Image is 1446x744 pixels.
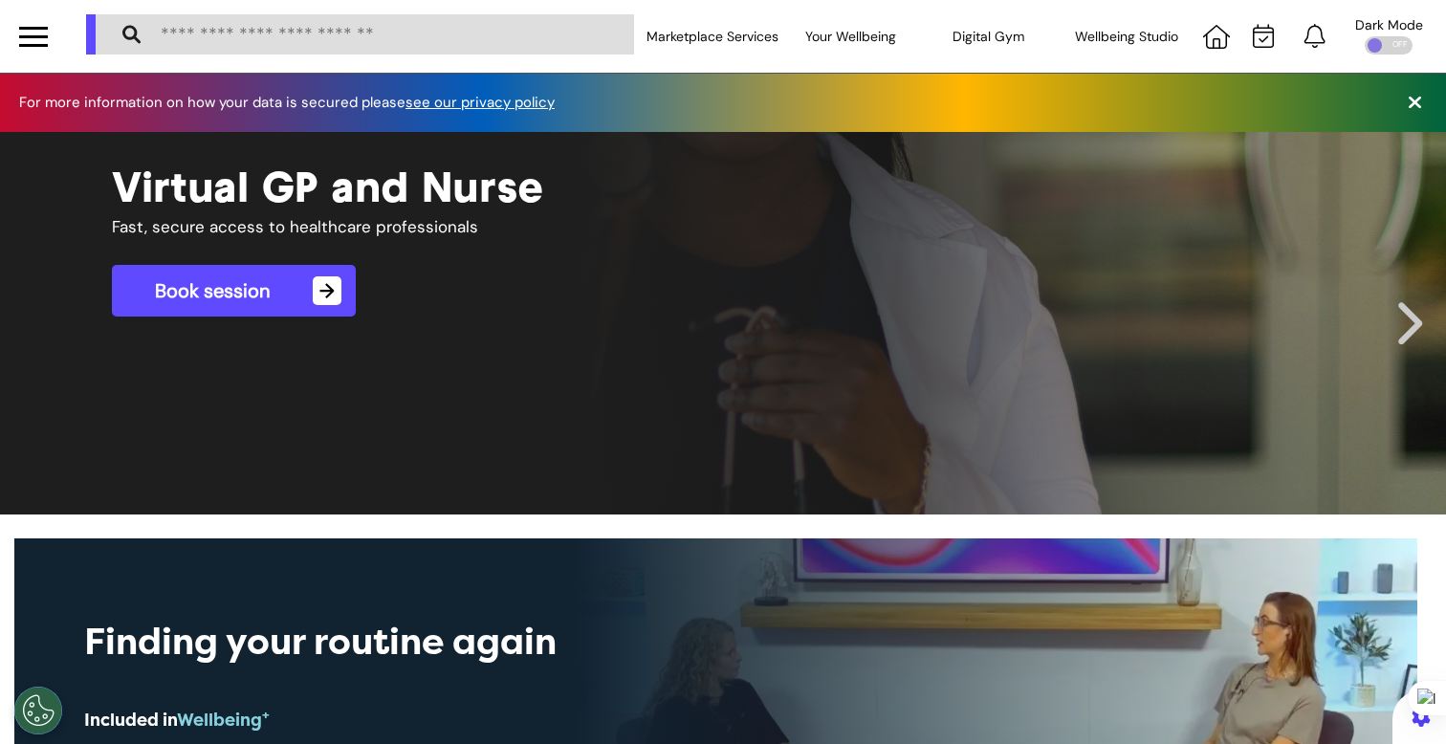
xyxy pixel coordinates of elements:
[1365,36,1413,55] div: OFF
[262,708,270,722] sup: +
[84,708,856,733] div: Included in
[919,10,1057,63] div: Digital Gym
[177,710,270,731] span: Wellbeing
[313,276,341,305] span: →
[781,10,919,63] div: Your Wellbeing
[644,10,781,63] div: Marketplace Services
[405,93,555,112] a: see our privacy policy
[112,161,1333,212] h1: Virtual GP and Nurse
[1058,10,1195,63] div: Wellbeing Studio
[14,687,62,734] button: Open Preferences
[84,615,856,669] div: Finding your routine again
[1355,18,1423,32] div: Dark Mode
[112,265,356,317] a: Book session→
[112,217,871,236] h4: Fast, secure access to healthcare professionals
[19,96,574,110] div: For more information on how your data is secured please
